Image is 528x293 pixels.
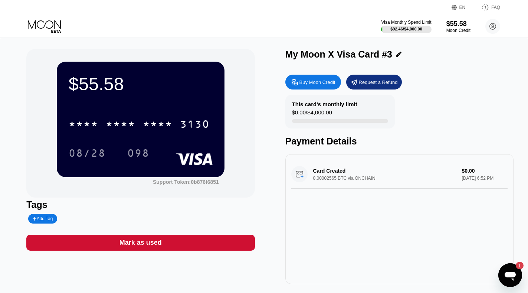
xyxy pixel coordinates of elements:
div: Mark as used [119,238,162,247]
div: Visa Monthly Spend Limit$92.46/$4,000.00 [381,20,431,33]
div: Payment Details [285,136,514,147]
div: 098 [122,144,155,162]
div: 08/28 [63,144,111,162]
div: 3130 [180,119,210,131]
div: Support Token: 0b876f6851 [153,179,219,185]
div: My Moon X Visa Card #3 [285,49,393,60]
div: Request a Refund [359,79,398,85]
iframe: Button to launch messaging window, 1 unread message [498,263,522,287]
div: Visa Monthly Spend Limit [381,20,431,25]
div: FAQ [474,4,500,11]
div: Buy Moon Credit [285,75,341,89]
div: Moon Credit [446,28,470,33]
div: EN [452,4,474,11]
div: 08/28 [69,148,106,160]
div: EN [459,5,466,10]
div: $92.46 / $4,000.00 [390,27,422,31]
div: Add Tag [33,216,53,221]
div: Add Tag [28,214,57,224]
div: FAQ [491,5,500,10]
div: $55.58Moon Credit [446,20,470,33]
div: Tags [26,199,255,210]
div: Support Token:0b876f6851 [153,179,219,185]
div: $55.58 [446,20,470,28]
div: Buy Moon Credit [299,79,335,85]
div: This card’s monthly limit [292,101,357,107]
div: Request a Refund [346,75,402,89]
div: Mark as used [26,235,255,251]
iframe: Number of unread messages [509,262,524,269]
div: $0.00 / $4,000.00 [292,109,332,119]
div: $55.58 [69,74,213,94]
div: 098 [127,148,150,160]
